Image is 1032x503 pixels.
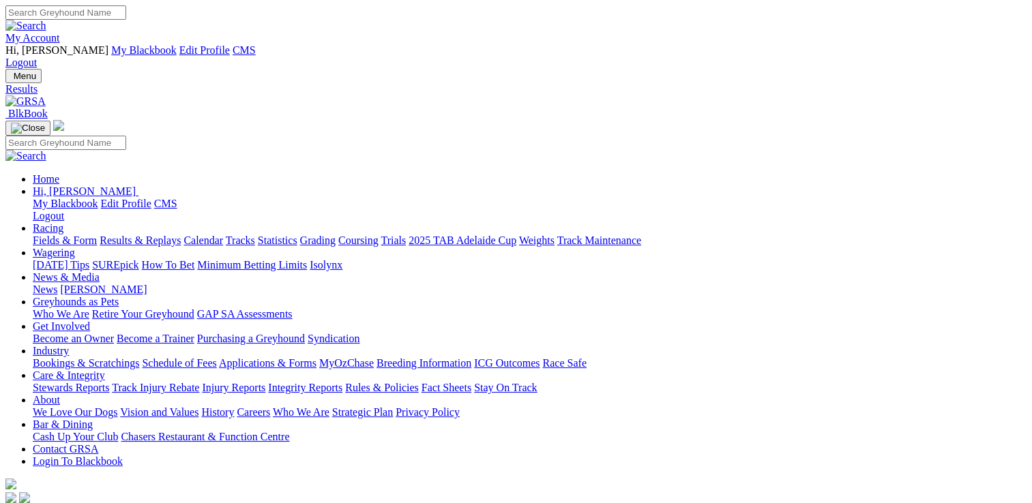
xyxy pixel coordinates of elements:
[5,478,16,489] img: logo-grsa-white.png
[60,284,147,295] a: [PERSON_NAME]
[33,333,114,344] a: Become an Owner
[33,296,119,307] a: Greyhounds as Pets
[33,222,63,234] a: Racing
[33,234,97,246] a: Fields & Form
[33,406,1027,418] div: About
[33,382,109,393] a: Stewards Reports
[300,234,336,246] a: Grading
[33,357,1027,369] div: Industry
[233,44,256,56] a: CMS
[33,284,1027,296] div: News & Media
[33,418,93,430] a: Bar & Dining
[268,382,342,393] a: Integrity Reports
[33,210,64,222] a: Logout
[112,382,199,393] a: Track Injury Rebate
[179,44,230,56] a: Edit Profile
[33,259,89,271] a: [DATE] Tips
[100,234,181,246] a: Results & Replays
[33,406,117,418] a: We Love Our Dogs
[197,259,307,271] a: Minimum Betting Limits
[33,185,138,197] a: Hi, [PERSON_NAME]
[92,308,194,320] a: Retire Your Greyhound
[197,333,305,344] a: Purchasing a Greyhound
[33,271,100,283] a: News & Media
[237,406,270,418] a: Careers
[197,308,293,320] a: GAP SA Assessments
[202,382,265,393] a: Injury Reports
[381,234,406,246] a: Trials
[33,382,1027,394] div: Care & Integrity
[33,369,105,381] a: Care & Integrity
[111,44,177,56] a: My Blackbook
[33,198,1027,222] div: Hi, [PERSON_NAME]
[519,234,555,246] a: Weights
[33,247,75,258] a: Wagering
[557,234,641,246] a: Track Maintenance
[308,333,359,344] a: Syndication
[5,95,46,108] img: GRSA
[5,69,42,83] button: Toggle navigation
[258,234,297,246] a: Statistics
[5,150,46,162] img: Search
[154,198,177,209] a: CMS
[5,44,1027,69] div: My Account
[396,406,460,418] a: Privacy Policy
[120,406,198,418] a: Vision and Values
[409,234,516,246] a: 2025 TAB Adelaide Cup
[377,357,471,369] a: Breeding Information
[33,357,139,369] a: Bookings & Scratchings
[33,431,1027,443] div: Bar & Dining
[5,492,16,503] img: facebook.svg
[5,57,37,68] a: Logout
[332,406,393,418] a: Strategic Plan
[14,71,36,81] span: Menu
[33,455,123,467] a: Login To Blackbook
[345,382,419,393] a: Rules & Policies
[33,198,98,209] a: My Blackbook
[19,492,30,503] img: twitter.svg
[53,120,64,131] img: logo-grsa-white.png
[117,333,194,344] a: Become a Trainer
[422,382,471,393] a: Fact Sheets
[33,345,69,356] a: Industry
[33,333,1027,345] div: Get Involved
[8,108,48,119] span: BlkBook
[5,44,108,56] span: Hi, [PERSON_NAME]
[310,259,342,271] a: Isolynx
[542,357,586,369] a: Race Safe
[33,308,1027,320] div: Greyhounds as Pets
[5,121,50,136] button: Toggle navigation
[474,357,540,369] a: ICG Outcomes
[33,443,98,455] a: Contact GRSA
[5,20,46,32] img: Search
[338,234,379,246] a: Coursing
[101,198,151,209] a: Edit Profile
[33,185,136,197] span: Hi, [PERSON_NAME]
[33,259,1027,271] div: Wagering
[183,234,223,246] a: Calendar
[11,123,45,134] img: Close
[142,259,195,271] a: How To Bet
[33,173,59,185] a: Home
[474,382,537,393] a: Stay On Track
[121,431,289,442] a: Chasers Restaurant & Function Centre
[33,234,1027,247] div: Racing
[33,394,60,406] a: About
[201,406,234,418] a: History
[33,284,57,295] a: News
[226,234,255,246] a: Tracks
[219,357,316,369] a: Applications & Forms
[142,357,216,369] a: Schedule of Fees
[5,32,60,44] a: My Account
[33,320,90,332] a: Get Involved
[5,83,1027,95] a: Results
[319,357,374,369] a: MyOzChase
[273,406,329,418] a: Who We Are
[92,259,138,271] a: SUREpick
[33,431,118,442] a: Cash Up Your Club
[5,136,126,150] input: Search
[5,108,48,119] a: BlkBook
[33,308,89,320] a: Who We Are
[5,5,126,20] input: Search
